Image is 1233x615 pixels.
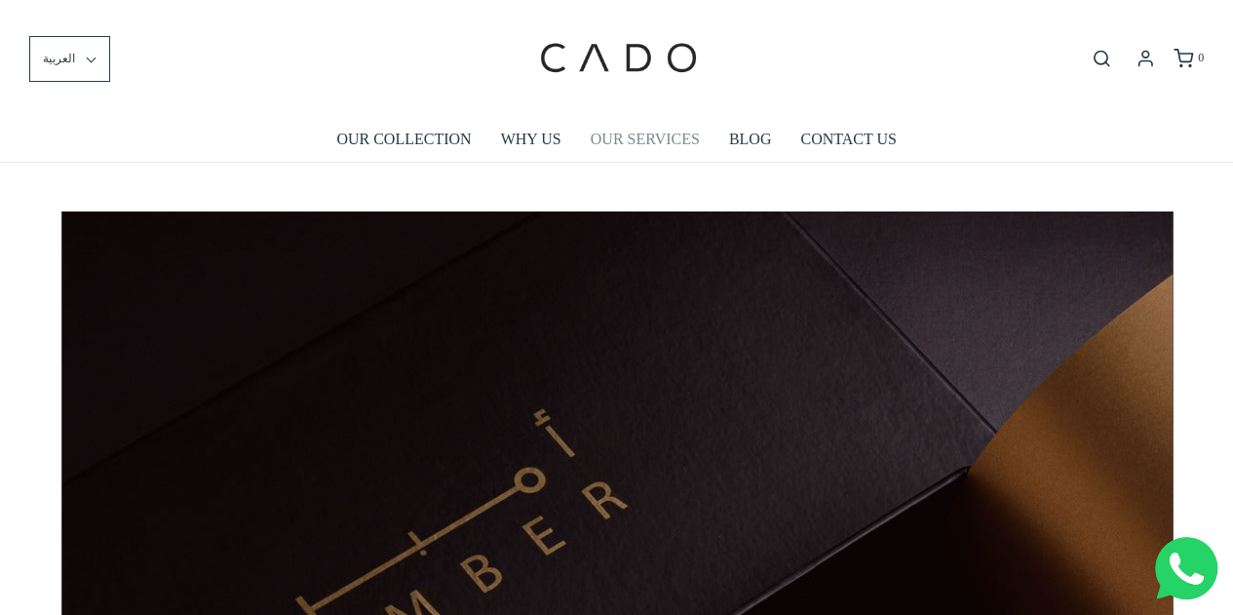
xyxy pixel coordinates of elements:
[1198,51,1204,64] span: 0
[336,117,471,162] a: OUR COLLECTION
[43,50,75,68] span: العربية
[534,15,700,102] img: cadogifting
[556,2,619,18] span: Last name
[591,117,700,162] a: OUR SERVICES
[501,117,561,162] a: WHY US
[556,162,648,177] span: Number of gifts
[1172,49,1204,68] a: 0
[1155,537,1217,599] img: Whatsapp
[729,117,772,162] a: BLOG
[29,36,110,82] button: العربية
[800,117,896,162] a: CONTACT US
[1084,48,1119,69] button: افتح شريط البحث
[556,82,652,97] span: Company name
